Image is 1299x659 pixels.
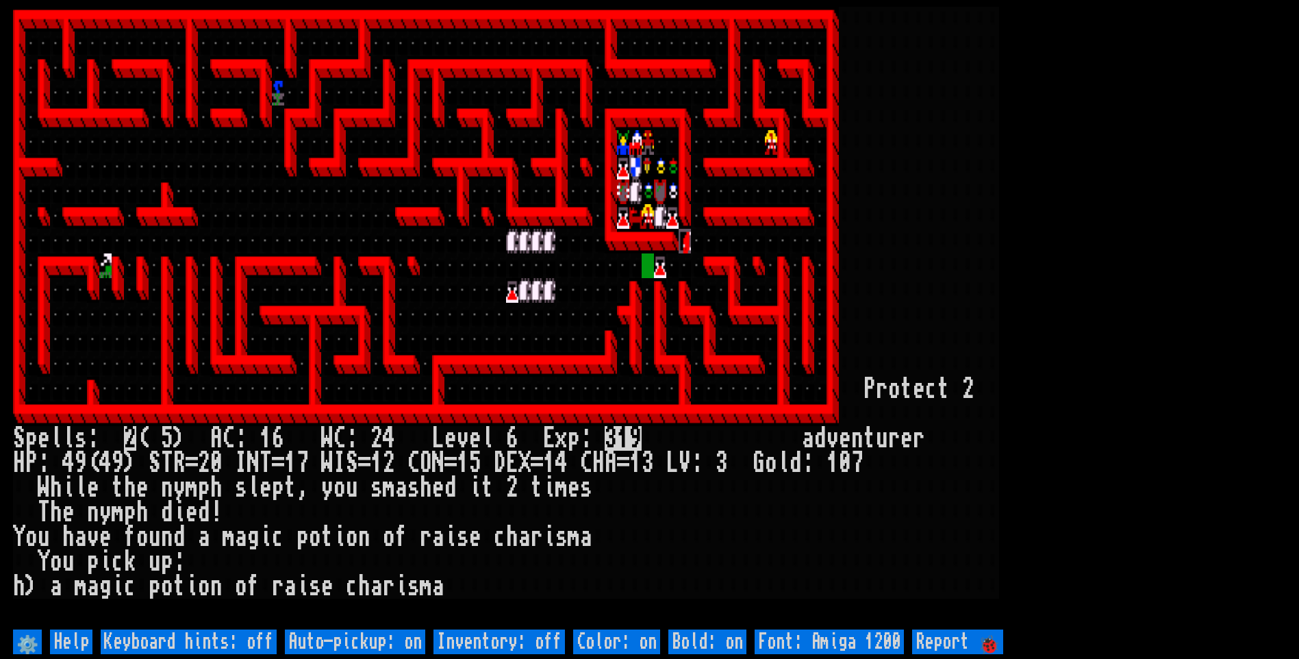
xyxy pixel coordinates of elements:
div: m [420,574,432,599]
div: p [149,574,161,599]
div: y [321,475,333,500]
div: 4 [99,451,112,475]
div: t [112,475,124,500]
div: o [333,475,346,500]
div: i [186,574,198,599]
div: d [198,500,210,525]
div: S [13,426,25,451]
div: h [136,500,149,525]
div: n [161,475,173,500]
div: 5 [469,451,481,475]
div: 2 [198,451,210,475]
div: E [543,426,555,451]
div: = [444,451,457,475]
div: 4 [555,451,568,475]
div: v [87,525,99,549]
div: r [876,377,888,401]
div: a [395,475,407,500]
div: n [161,525,173,549]
div: a [432,525,444,549]
div: E [506,451,518,475]
div: s [457,525,469,549]
div: d [814,426,827,451]
div: d [790,451,802,475]
div: a [50,574,62,599]
input: Auto-pickup: on [285,630,425,654]
div: a [235,525,247,549]
div: ( [87,451,99,475]
div: o [136,525,149,549]
div: d [173,525,186,549]
div: i [62,475,75,500]
div: o [198,574,210,599]
div: p [272,475,284,500]
div: e [260,475,272,500]
div: s [235,475,247,500]
div: t [900,377,913,401]
div: : [235,426,247,451]
div: 1 [260,426,272,451]
div: m [555,475,568,500]
div: t [937,377,950,401]
div: C [333,426,346,451]
div: e [469,525,481,549]
div: i [395,574,407,599]
div: e [87,475,99,500]
div: e [62,500,75,525]
div: 2 [370,426,383,451]
div: t [863,426,876,451]
div: r [531,525,543,549]
div: = [358,451,370,475]
div: c [272,525,284,549]
div: I [235,451,247,475]
div: i [173,500,186,525]
div: h [506,525,518,549]
div: e [136,475,149,500]
div: t [321,525,333,549]
div: S [149,451,161,475]
div: i [99,549,112,574]
div: 1 [370,451,383,475]
div: I [333,451,346,475]
div: L [666,451,679,475]
div: a [370,574,383,599]
div: e [568,475,580,500]
div: X [518,451,531,475]
div: = [272,451,284,475]
div: ) [173,426,186,451]
div: l [247,475,260,500]
div: i [469,475,481,500]
div: g [247,525,260,549]
div: = [531,451,543,475]
div: a [580,525,592,549]
div: = [186,451,198,475]
div: l [481,426,494,451]
input: Help [50,630,92,654]
div: T [161,451,173,475]
div: p [297,525,309,549]
div: a [75,525,87,549]
div: o [235,574,247,599]
div: t [531,475,543,500]
input: Report 🐞 [912,630,1003,654]
div: 3 [642,451,654,475]
div: i [543,475,555,500]
div: s [555,525,568,549]
div: h [124,475,136,500]
div: W [321,451,333,475]
div: : [87,426,99,451]
div: c [494,525,506,549]
div: ( [136,426,149,451]
div: 9 [112,451,124,475]
div: a [802,426,814,451]
div: p [161,549,173,574]
div: o [888,377,900,401]
div: : [173,549,186,574]
div: u [149,525,161,549]
div: u [346,475,358,500]
div: i [333,525,346,549]
div: a [432,574,444,599]
div: S [346,451,358,475]
div: m [223,525,235,549]
div: P [863,377,876,401]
